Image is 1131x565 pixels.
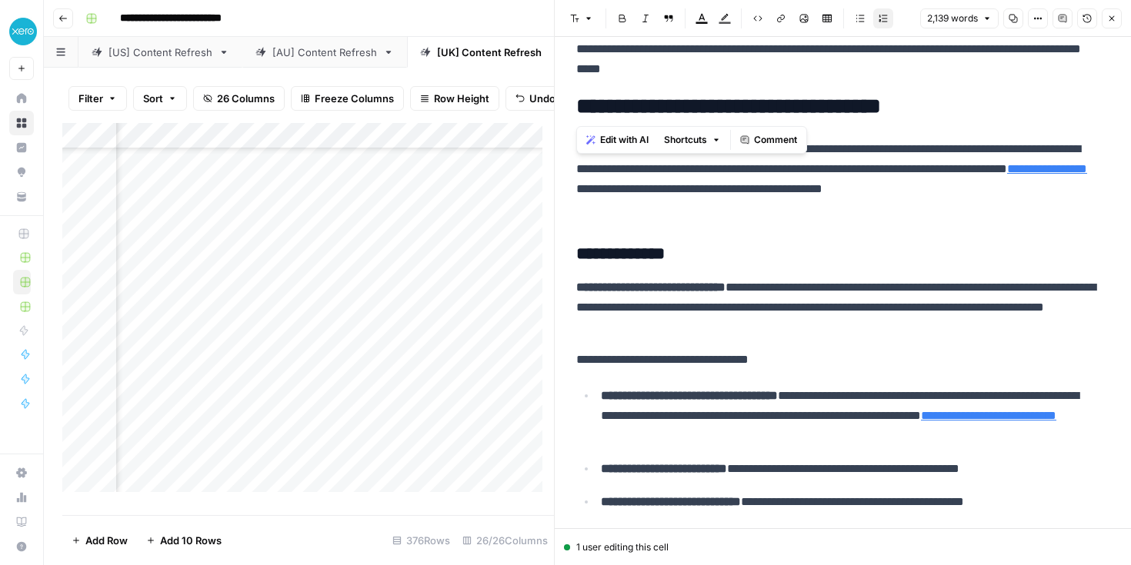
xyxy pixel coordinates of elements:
[456,528,554,553] div: 26/26 Columns
[9,18,37,45] img: XeroOps Logo
[78,37,242,68] a: [US] Content Refresh
[85,533,128,548] span: Add Row
[437,45,631,60] div: [[GEOGRAPHIC_DATA]] Content Refresh
[580,130,655,150] button: Edit with AI
[9,12,34,51] button: Workspace: XeroOps
[143,91,163,106] span: Sort
[133,86,187,111] button: Sort
[407,37,661,68] a: [[GEOGRAPHIC_DATA]] Content Refresh
[9,460,34,485] a: Settings
[9,485,34,510] a: Usage
[410,86,499,111] button: Row Height
[9,534,34,559] button: Help + Support
[434,91,489,106] span: Row Height
[62,528,137,553] button: Add Row
[9,135,34,160] a: Insights
[920,8,999,28] button: 2,139 words
[108,45,212,60] div: [US] Content Refresh
[291,86,404,111] button: Freeze Columns
[78,91,103,106] span: Filter
[9,111,34,135] a: Browse
[754,133,797,147] span: Comment
[9,510,34,534] a: Learning Hub
[564,540,1122,554] div: 1 user editing this cell
[664,133,707,147] span: Shortcuts
[927,12,978,25] span: 2,139 words
[658,130,727,150] button: Shortcuts
[505,86,565,111] button: Undo
[386,528,456,553] div: 376 Rows
[734,130,803,150] button: Comment
[9,160,34,184] a: Opportunities
[137,528,231,553] button: Add 10 Rows
[68,86,127,111] button: Filter
[9,184,34,209] a: Your Data
[315,91,394,106] span: Freeze Columns
[160,533,222,548] span: Add 10 Rows
[242,37,407,68] a: [AU] Content Refresh
[272,45,377,60] div: [AU] Content Refresh
[529,91,555,106] span: Undo
[193,86,285,111] button: 26 Columns
[600,133,649,147] span: Edit with AI
[9,86,34,111] a: Home
[217,91,275,106] span: 26 Columns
